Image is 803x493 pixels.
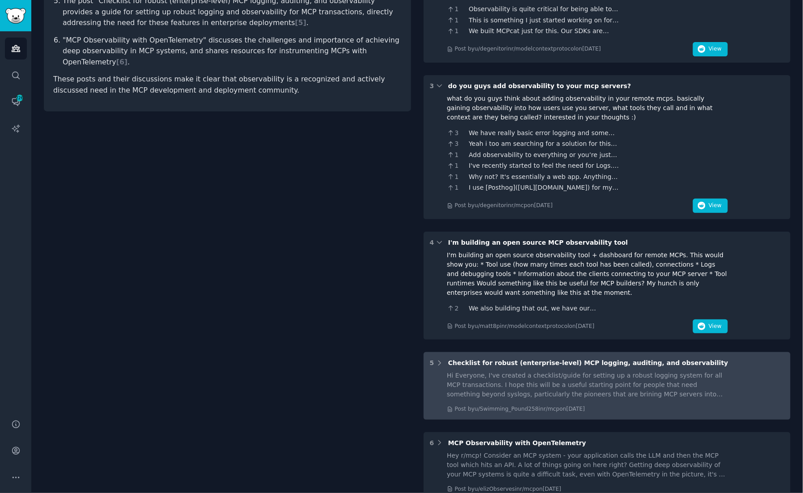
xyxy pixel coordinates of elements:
[455,323,595,331] div: Post by u/matt8p in r/modelcontextprotocol on [DATE]
[455,16,459,25] span: 1
[448,82,631,89] span: do you guys add observability to your mcp servers?
[455,139,459,149] span: 3
[5,91,27,113] a: 226
[455,172,459,182] span: 1
[16,95,24,101] span: 226
[469,150,619,160] span: Add observability to everything or you’re just creating demos lol
[448,359,728,366] span: Checklist for robust (enterprise-level) MCP logging, auditing, and observability
[447,371,728,399] div: Hi Everyone, I've created a checklist/guide for setting up a robust logging system for all MCP tr...
[469,26,619,36] span: We built MCPcat just for this. Our SDKs are open source and publish live telemetry of your MCP to...
[455,405,585,413] div: Post by u/Swimming_Pound258 in r/mcp on [DATE]
[469,139,619,149] span: Yeah i too am searching for a solution for this. We hosted our MCP on Cloudflare Workers, and the...
[455,183,459,192] span: 1
[469,16,619,25] span: This is something I just started working on for the MCP servers I’ve written/self hosting. I’m us...
[469,161,619,170] span: I've recently started to feel the need for Logs. At the very least, I want to see a log every tim...
[693,324,728,331] a: View
[469,183,619,192] span: I use [Posthog]([URL][DOMAIN_NAME]) for my app analytics, so I just use the same thing for MCP se...
[455,26,459,36] span: 1
[693,42,728,56] button: View
[448,239,628,246] span: I'm building an open source MCP observability tool
[455,161,459,170] span: 1
[448,439,586,446] span: MCP Observability with OpenTelemetry
[116,58,127,66] span: [ 6 ]
[447,94,728,122] div: what do you guys think about adding observability in your remote mcps. basically gaining observab...
[430,438,434,448] div: 6
[447,451,728,479] div: Hey r/mcp! Consider an MCP system - your application calls the LLM and then the MCP tool which hi...
[709,323,722,331] span: View
[455,304,459,313] span: 2
[430,358,434,368] div: 5
[455,150,459,160] span: 1
[693,47,728,55] a: View
[709,45,722,53] span: View
[455,202,553,210] div: Post by u/degenitor in r/mcp on [DATE]
[5,8,26,24] img: GummySearch logo
[63,35,402,68] p: "MCP Observability with OpenTelemetry" discusses the challenges and importance of achieving deep ...
[693,319,728,334] button: View
[469,304,619,313] span: We also building that out, we have our sdk(both python and typescript) ready for enterprise plus ...
[455,45,601,53] div: Post by u/degenitor in r/modelcontextprotocol on [DATE]
[469,172,619,182] span: Why not? It's essentially a web app. Anything you do for a web app still applies to an MVP server.
[455,4,459,14] span: 1
[447,251,728,297] div: I'm building an open source observability tool + dashboard for remote MCPs. This would show you: ...
[469,4,619,14] span: Observability is quite critical for being able to both debug a server or even make decisions on f...
[430,81,434,91] div: 3
[455,128,459,138] span: 3
[469,128,619,138] span: We have really basic error logging and some logging for the incoming tool request body but frustr...
[295,18,306,27] span: [ 5 ]
[53,74,402,96] p: These posts and their discussions make it clear that observability is a recognized and actively d...
[430,238,434,247] div: 4
[693,199,728,213] button: View
[709,202,722,210] span: View
[693,204,728,211] a: View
